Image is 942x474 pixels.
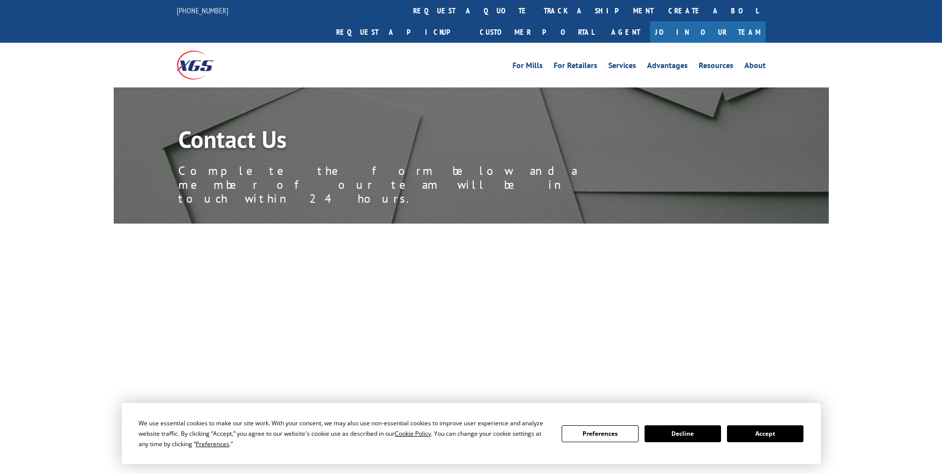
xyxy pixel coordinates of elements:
[139,418,550,449] div: We use essential cookies to make our site work. With your consent, we may also use non-essential ...
[177,5,228,15] a: [PHONE_NUMBER]
[608,62,636,73] a: Services
[178,164,625,206] p: Complete the form below and a member of our team will be in touch within 24 hours.
[744,62,766,73] a: About
[472,21,601,43] a: Customer Portal
[122,403,821,464] div: Cookie Consent Prompt
[650,21,766,43] a: Join Our Team
[601,21,650,43] a: Agent
[645,425,721,442] button: Decline
[196,440,229,448] span: Preferences
[699,62,733,73] a: Resources
[562,425,638,442] button: Preferences
[554,62,597,73] a: For Retailers
[395,429,431,438] span: Cookie Policy
[512,62,543,73] a: For Mills
[329,21,472,43] a: Request a pickup
[178,127,625,156] h1: Contact Us
[647,62,688,73] a: Advantages
[727,425,803,442] button: Accept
